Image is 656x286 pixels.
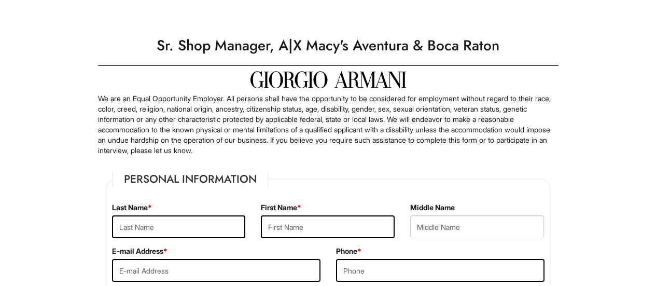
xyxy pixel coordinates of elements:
[112,215,246,238] input: Last Name
[336,246,361,256] label: Phone
[112,202,152,213] label: Last Name
[261,215,395,238] input: First Name
[112,259,320,282] input: E-mail Address
[93,31,564,60] h1: Sr. Shop Manager, A|X Macy's Aventura & Boca Raton
[98,93,559,156] p: We are an Equal Opportunity Employer. All persons shall have the opportunity to be considered for...
[410,202,455,213] label: Middle Name
[410,215,544,238] input: Middle Name
[112,171,269,187] legend: Personal Information
[336,259,545,282] input: Phone
[112,246,168,256] label: E-mail Address
[250,71,406,88] img: Giorgio Armani
[261,202,301,213] label: First Name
